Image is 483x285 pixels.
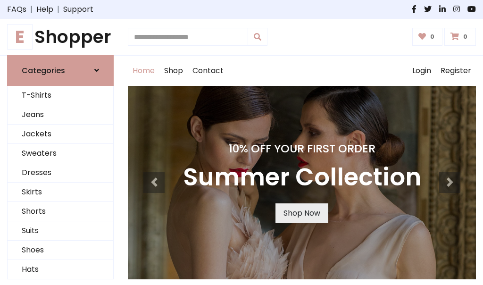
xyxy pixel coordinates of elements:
[128,56,159,86] a: Home
[8,221,113,241] a: Suits
[183,163,421,192] h3: Summer Collection
[412,28,443,46] a: 0
[8,260,113,279] a: Hats
[8,241,113,260] a: Shoes
[275,203,328,223] a: Shop Now
[188,56,228,86] a: Contact
[8,105,113,125] a: Jeans
[22,66,65,75] h6: Categories
[461,33,470,41] span: 0
[26,4,36,15] span: |
[7,26,114,48] a: EShopper
[436,56,476,86] a: Register
[8,163,113,183] a: Dresses
[7,4,26,15] a: FAQs
[428,33,437,41] span: 0
[8,86,113,105] a: T-Shirts
[8,202,113,221] a: Shorts
[7,24,33,50] span: E
[8,144,113,163] a: Sweaters
[408,56,436,86] a: Login
[183,142,421,155] h4: 10% Off Your First Order
[8,125,113,144] a: Jackets
[36,4,53,15] a: Help
[444,28,476,46] a: 0
[8,183,113,202] a: Skirts
[63,4,93,15] a: Support
[159,56,188,86] a: Shop
[7,26,114,48] h1: Shopper
[7,55,114,86] a: Categories
[53,4,63,15] span: |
